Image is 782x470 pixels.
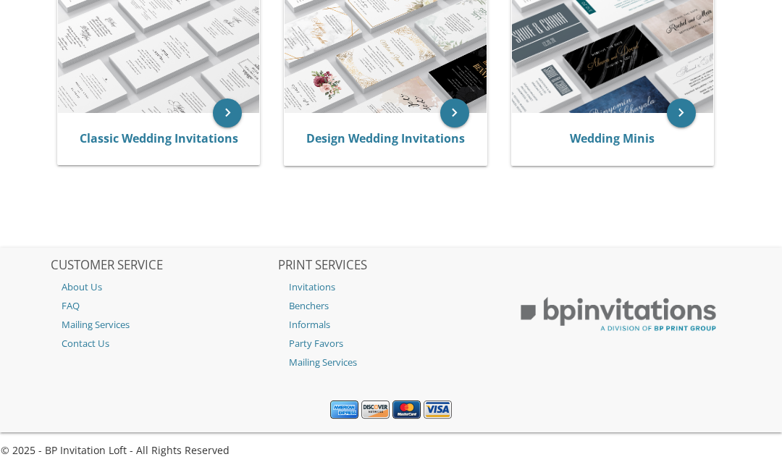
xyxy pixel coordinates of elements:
[361,400,390,419] img: Discover
[278,353,503,372] a: Mailing Services
[424,400,452,419] img: Visa
[278,315,503,334] a: Informals
[330,400,358,419] img: American Express
[51,296,276,315] a: FAQ
[51,315,276,334] a: Mailing Services
[51,334,276,353] a: Contact Us
[392,400,421,419] img: MasterCard
[667,98,696,127] a: keyboard_arrow_right
[278,277,503,296] a: Invitations
[440,98,469,127] a: keyboard_arrow_right
[278,259,503,273] h2: PRINT SERVICES
[51,259,276,273] h2: CUSTOMER SERVICE
[570,130,655,146] a: Wedding Minis
[278,334,503,353] a: Party Favors
[306,130,465,146] a: Design Wedding Invitations
[213,98,242,127] a: keyboard_arrow_right
[80,130,238,146] a: Classic Wedding Invitations
[278,296,503,315] a: Benchers
[51,277,276,296] a: About Us
[505,288,731,342] img: BP Print Group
